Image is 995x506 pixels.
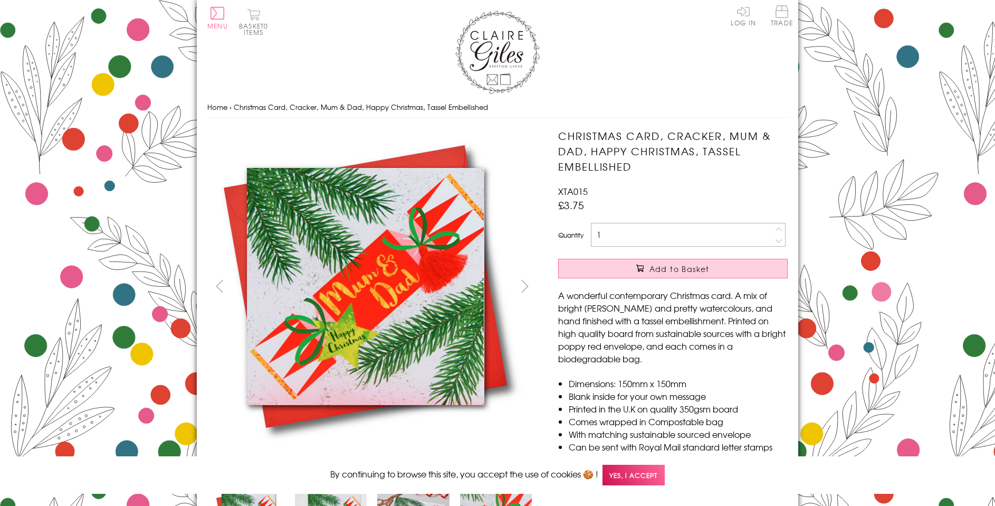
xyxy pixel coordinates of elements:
[569,441,788,453] li: Can be sent with Royal Mail standard letter stamps
[234,102,488,112] span: Christmas Card, Cracker, Mum & Dad, Happy Christmas, Tassel Embellished
[207,97,788,118] nav: breadcrumbs
[771,5,793,26] span: Trade
[229,102,232,112] span: ›
[569,402,788,415] li: Printed in the U.K on quality 350gsm board
[244,21,268,37] span: 0 items
[558,198,584,212] span: £3.75
[207,21,228,31] span: Menu
[569,390,788,402] li: Blank inside for your own message
[569,428,788,441] li: With matching sustainable sourced envelope
[207,128,524,445] img: Christmas Card, Cracker, Mum & Dad, Happy Christmas, Tassel Embellished
[207,274,231,298] button: prev
[558,185,588,198] span: XTA015
[513,274,537,298] button: next
[731,5,756,26] a: Log In
[649,264,710,274] span: Add to Basket
[207,102,227,112] a: Home
[569,415,788,428] li: Comes wrapped in Compostable bag
[771,5,793,28] a: Trade
[569,377,788,390] li: Dimensions: 150mm x 150mm
[602,465,665,485] span: Yes, I accept
[558,289,788,365] p: A wonderful contemporary Christmas card. A mix of bright [PERSON_NAME] and pretty watercolours, a...
[455,11,540,94] img: Claire Giles Greetings Cards
[239,8,268,35] button: Basket0 items
[558,128,788,174] h1: Christmas Card, Cracker, Mum & Dad, Happy Christmas, Tassel Embellished
[537,128,854,445] img: Christmas Card, Cracker, Mum & Dad, Happy Christmas, Tassel Embellished
[558,230,583,240] label: Quantity
[207,7,228,29] button: Menu
[558,259,788,278] button: Add to Basket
